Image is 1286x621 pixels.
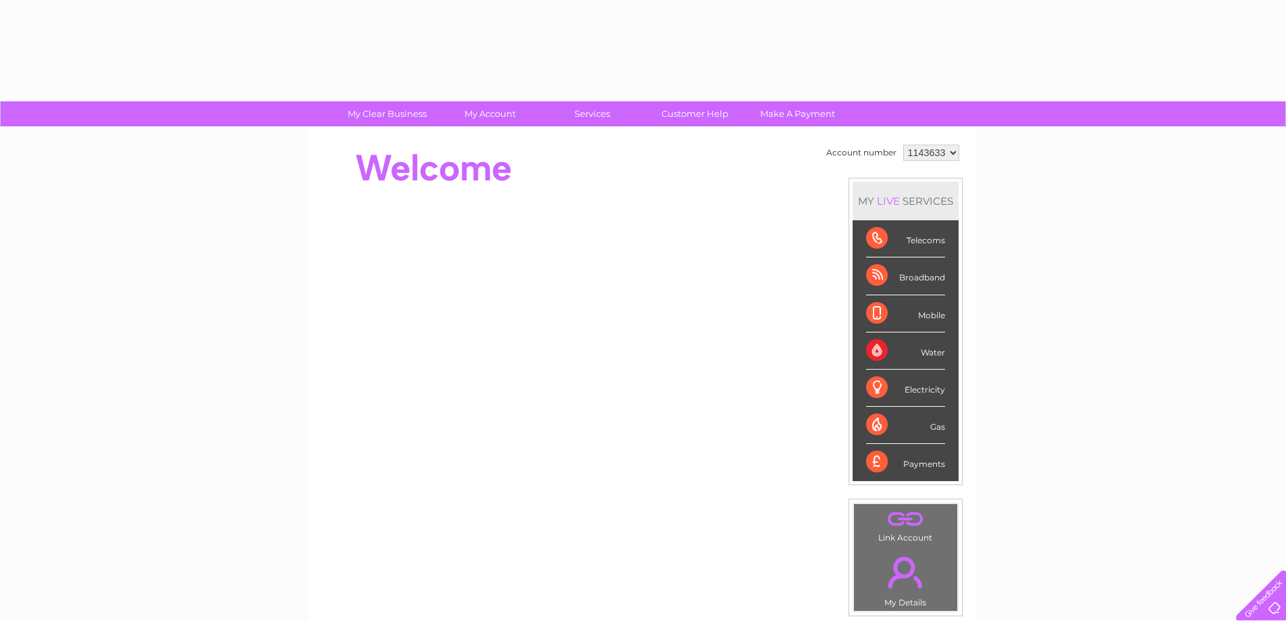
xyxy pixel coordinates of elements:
a: My Account [434,101,545,126]
a: Customer Help [639,101,751,126]
div: Water [866,332,945,370]
td: Link Account [853,503,958,546]
div: Broadband [866,257,945,295]
td: Account number [823,141,900,164]
div: Gas [866,407,945,444]
div: Electricity [866,370,945,407]
div: MY SERVICES [853,182,959,220]
div: Telecoms [866,220,945,257]
div: Mobile [866,295,945,332]
a: . [857,549,954,596]
a: My Clear Business [331,101,443,126]
a: . [857,507,954,531]
td: My Details [853,545,958,612]
a: Make A Payment [742,101,853,126]
div: Payments [866,444,945,480]
a: Services [537,101,648,126]
div: LIVE [874,195,903,207]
